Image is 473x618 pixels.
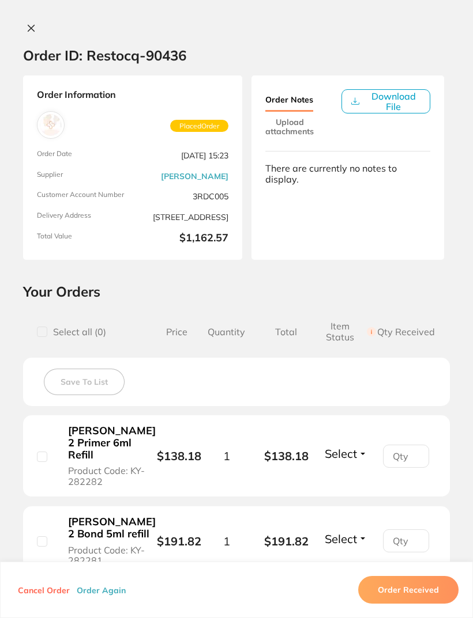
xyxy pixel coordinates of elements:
span: Qty Received [376,321,436,343]
span: 3RDC005 [137,191,228,202]
span: Select [325,446,357,461]
h2: Order ID: Restocq- 90436 [23,47,186,64]
img: Henry Schein Halas [40,114,62,136]
button: Order Received [358,576,459,604]
b: $138.18 [257,449,317,462]
span: [DATE] 15:23 [137,150,228,161]
b: [PERSON_NAME] 2 Bond 5ml refill [68,516,156,540]
span: Quantity [197,321,257,343]
h2: Your Orders [23,283,450,300]
input: Qty [383,529,429,552]
button: [PERSON_NAME] 2 Primer 6ml Refill Product Code: KY-282282 [65,424,159,487]
button: Select [321,446,371,461]
span: 1 [223,449,230,462]
span: Delivery Address [37,211,128,223]
span: Select all ( 0 ) [47,327,106,338]
span: [STREET_ADDRESS] [137,211,228,223]
button: Upload attachments [265,112,314,142]
button: Save To List [44,369,125,395]
span: Placed Order [170,120,228,132]
span: Order Date [37,150,128,161]
span: Select [325,532,357,546]
button: Download File [341,89,430,113]
span: Product Code: KY-282281 [68,545,156,566]
input: Qty [383,445,429,468]
button: [PERSON_NAME] 2 Bond 5ml refill Product Code: KY-282281 [65,515,159,566]
button: Order Again [73,585,129,595]
span: Customer Account Number [37,191,128,202]
span: Supplier [37,170,128,182]
span: 1 [223,534,230,548]
div: There are currently no notes to display. [265,163,430,184]
button: Cancel Order [14,585,73,595]
span: Total [257,321,317,343]
span: Price [157,321,197,343]
span: Product Code: KY-282282 [68,465,156,487]
b: [PERSON_NAME] 2 Primer 6ml Refill [68,425,156,461]
b: $191.82 [257,534,317,548]
button: Select [321,532,371,546]
strong: Order Information [37,89,228,102]
button: Order Notes [265,89,313,112]
b: $1,162.57 [137,232,228,246]
a: [PERSON_NAME] [161,172,228,181]
span: Item Status [316,321,376,343]
b: $138.18 [157,449,201,463]
b: $191.82 [157,534,201,548]
span: Total Value [37,232,128,246]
